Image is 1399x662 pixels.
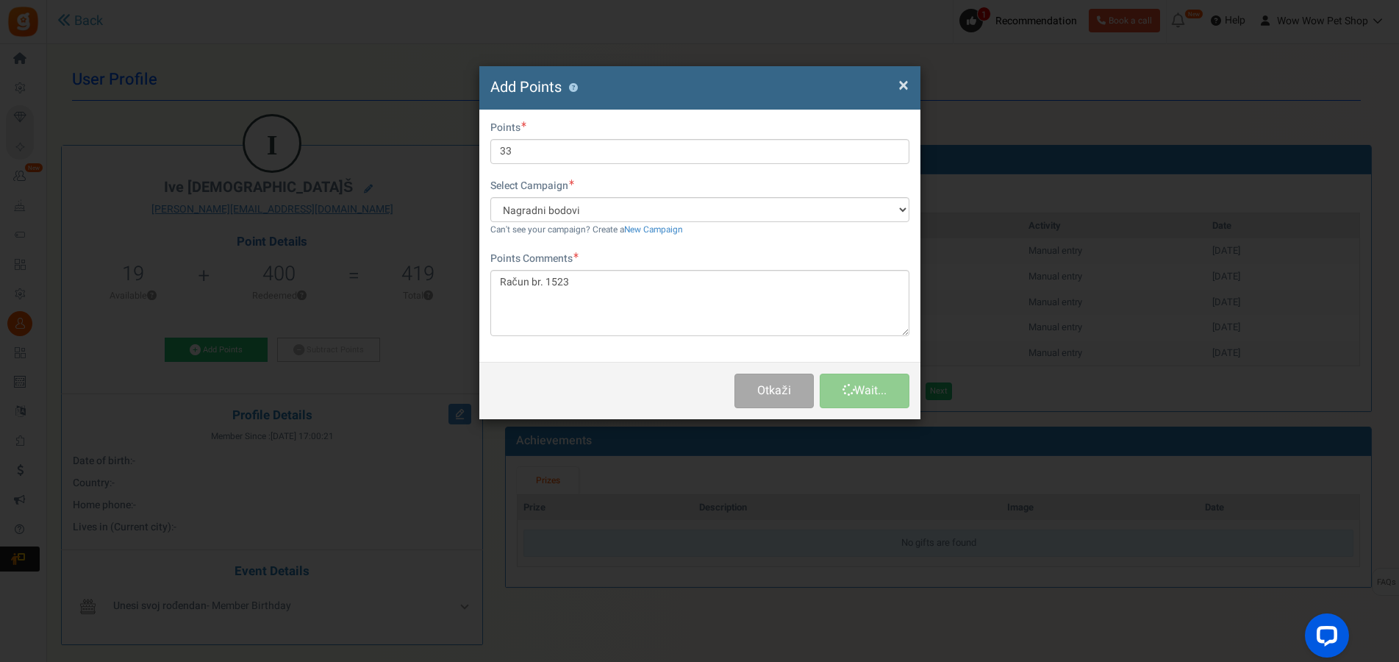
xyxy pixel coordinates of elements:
[490,121,526,135] label: Points
[490,224,683,236] small: Can't see your campaign? Create a
[898,71,909,99] span: ×
[490,179,574,193] label: Select Campaign
[624,224,683,236] a: New Campaign
[569,83,579,93] button: ?
[490,76,562,98] span: Add Points
[734,374,813,408] button: Otkaži
[490,252,579,266] label: Points Comments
